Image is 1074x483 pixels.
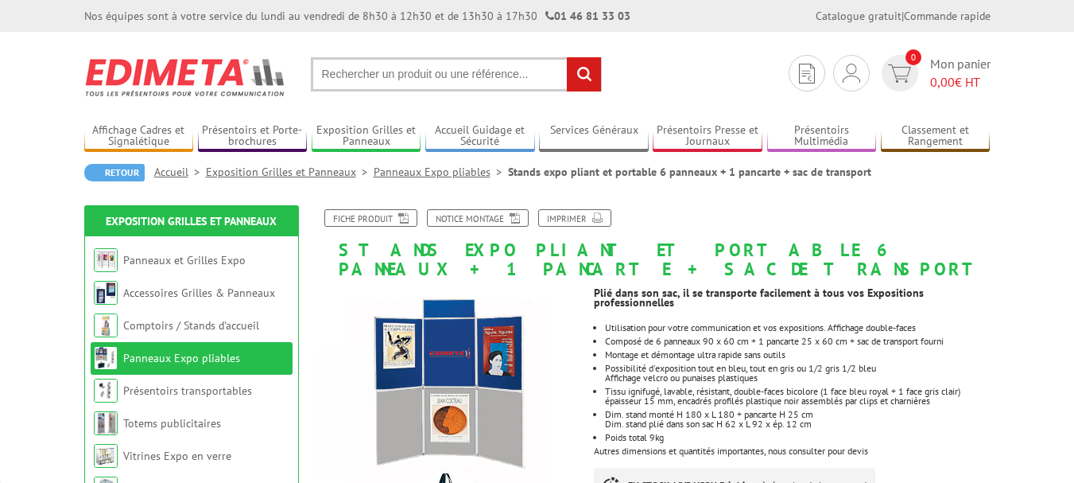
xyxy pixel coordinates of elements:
a: Présentoirs Multimédia [767,123,877,150]
a: Notice Montage [427,209,529,227]
li: Poids total 9kg [605,433,990,442]
a: Catalogue gratuit [816,9,901,23]
a: Panneaux et Grilles Expo [123,253,246,267]
div: Nos équipes sont à votre service du lundi au vendredi de 8h30 à 12h30 et de 13h30 à 17h30 [84,8,630,24]
li: Utilisation pour votre communication et vos expositions. Affichage double-faces [605,323,990,333]
div: | [816,8,991,24]
li: Dim. stand monté H 180 x L 180 + pancarte H 25 cm Dim. stand plié dans son sac H 62 x L 92 x ép. ... [605,410,990,429]
li: Montage et démontage ultra rapide sans outils [605,350,990,360]
img: Accessoires Grilles & Panneaux [94,281,118,305]
span: Mon panier [930,55,991,92]
img: devis rapide [888,64,911,83]
a: Comptoirs / Stands d'accueil [123,318,259,333]
a: Accueil [154,165,206,179]
a: Présentoirs transportables [123,384,252,398]
img: devis rapide [799,64,815,84]
span: € HT [930,73,991,92]
a: Totems publicitaires [123,416,221,430]
img: Totems publicitaires [94,411,118,435]
img: Comptoirs / Stands d'accueil [94,314,118,337]
a: Présentoirs Presse et Journaux [653,123,762,150]
span: 0 [905,49,921,65]
a: Fiche produit [324,209,417,227]
a: Accueil Guidage et Sécurité [425,123,535,150]
li: Composé de 6 panneaux 90 x 60 cm + 1 pancarte 25 x 60 cm + sac de transport fourni [605,337,990,346]
a: Retour [84,164,145,181]
input: rechercher [567,57,601,92]
a: Accessoires Grilles & Panneaux [123,286,275,300]
img: Edimeta [84,48,287,107]
a: Vitrines Expo en verre [123,449,231,463]
li: Tissu ignifugé, lavable, résistant, double-faces bicolore (1 face bleu royal + 1 face gris clair)... [605,387,990,406]
li: Possibilité d'exposition tout en bleu, tout en gris ou 1/2 gris 1/2 bleu Affichage velcro ou puna... [605,364,990,383]
input: Rechercher un produit ou une référence... [311,57,602,92]
strong: 01 46 81 33 03 [545,9,630,23]
a: Présentoirs et Porte-brochures [198,123,308,150]
a: Affichage Cadres et Signalétique [84,123,194,150]
img: Vitrines Expo en verre [94,444,118,468]
img: devis rapide [843,64,860,83]
img: Panneaux Expo pliables [94,346,118,370]
img: Panneaux et Grilles Expo [94,248,118,272]
a: Commande rapide [904,9,991,23]
a: Classement et Rangement [881,123,991,150]
img: Présentoirs transportables [94,379,118,403]
a: Exposition Grilles et Panneaux [312,123,421,150]
span: 0,00 [930,74,955,90]
a: devis rapide 0 Mon panier 0,00€ HT [878,55,991,92]
a: Services Généraux [539,123,649,150]
a: Panneaux Expo pliables [374,165,508,179]
a: Exposition Grilles et Panneaux [206,165,374,179]
strong: Plié dans son sac, il se transporte facilement à tous vos Expositions professionnelles [594,286,924,310]
a: Imprimer [538,209,611,227]
a: Panneaux Expo pliables [123,351,240,365]
a: Exposition Grilles et Panneaux [106,214,277,228]
h1: Stands expo pliant et portable 6 panneaux + 1 pancarte + sac de transport [303,209,1002,279]
li: Stands expo pliant et portable 6 panneaux + 1 pancarte + sac de transport [508,164,871,180]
